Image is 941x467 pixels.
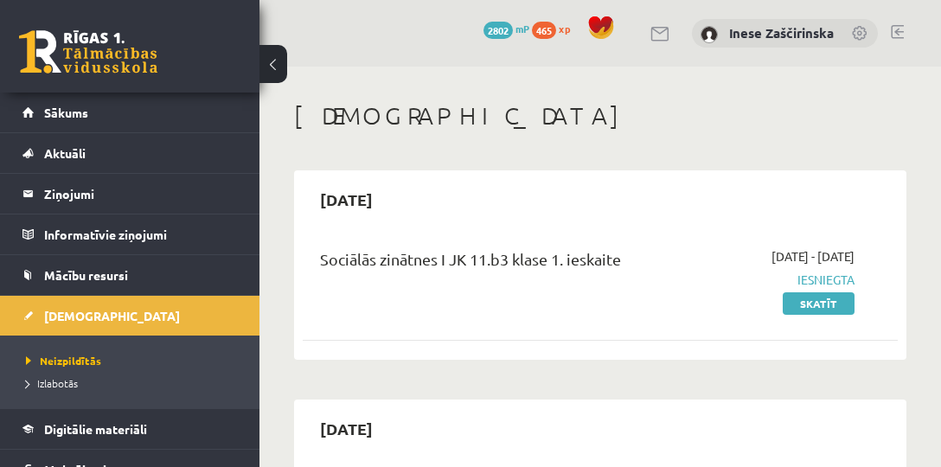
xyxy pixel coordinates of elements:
[26,375,242,391] a: Izlabotās
[22,133,238,173] a: Aktuāli
[559,22,570,35] span: xp
[44,105,88,120] span: Sākums
[22,214,238,254] a: Informatīvie ziņojumi
[22,296,238,336] a: [DEMOGRAPHIC_DATA]
[19,30,157,74] a: Rīgas 1. Tālmācības vidusskola
[729,24,834,42] a: Inese Zaščirinska
[44,174,238,214] legend: Ziņojumi
[320,247,668,279] div: Sociālās zinātnes I JK 11.b3 klase 1. ieskaite
[701,26,718,43] img: Inese Zaščirinska
[294,101,906,131] h1: [DEMOGRAPHIC_DATA]
[22,255,238,295] a: Mācību resursi
[22,174,238,214] a: Ziņojumi
[26,376,78,390] span: Izlabotās
[532,22,579,35] a: 465 xp
[483,22,513,39] span: 2802
[22,409,238,449] a: Digitālie materiāli
[44,214,238,254] legend: Informatīvie ziņojumi
[44,267,128,283] span: Mācību resursi
[783,292,855,315] a: Skatīt
[22,93,238,132] a: Sākums
[532,22,556,39] span: 465
[303,179,390,220] h2: [DATE]
[694,271,855,289] span: Iesniegta
[303,408,390,449] h2: [DATE]
[771,247,855,265] span: [DATE] - [DATE]
[44,145,86,161] span: Aktuāli
[26,354,101,368] span: Neizpildītās
[515,22,529,35] span: mP
[44,308,180,323] span: [DEMOGRAPHIC_DATA]
[483,22,529,35] a: 2802 mP
[44,421,147,437] span: Digitālie materiāli
[26,353,242,368] a: Neizpildītās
